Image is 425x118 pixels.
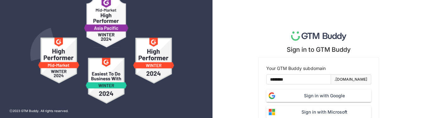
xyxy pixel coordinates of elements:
[266,89,371,102] button: Sign in with Google
[278,109,371,115] span: Sign in with Microsoft
[291,31,347,41] img: logo
[266,106,278,118] img: microsoft.svg
[278,92,371,99] span: Sign in with Google
[266,65,371,72] div: Your GTM Buddy subdomain
[334,77,367,83] div: .[DOMAIN_NAME]
[287,46,351,53] div: Sign in to GTM Buddy
[266,90,278,101] img: google_logo.png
